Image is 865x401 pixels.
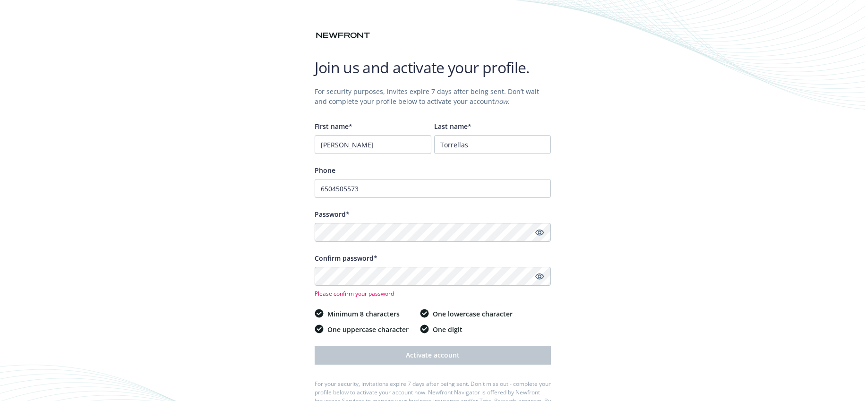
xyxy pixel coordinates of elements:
div: For security purposes, invites expire 7 days after being sent. Don’t wait and complete your profi... [315,86,551,106]
h1: Join us and activate your profile. [315,58,551,77]
input: (xxx) xxx-xxxx [315,179,551,198]
span: Please confirm your password [315,290,551,298]
input: Enter last name [434,135,551,154]
a: Show password [534,271,545,282]
i: now [495,97,508,106]
a: Show password [534,227,545,238]
span: Confirm password* [315,254,377,263]
span: Phone [315,166,335,175]
span: One uppercase character [327,324,409,334]
span: Activate account [406,350,460,359]
button: Activate account [315,346,551,365]
span: First name* [315,122,352,131]
input: Confirm your unique password... [315,267,551,286]
span: Minimum 8 characters [327,309,400,319]
span: One lowercase character [433,309,513,319]
img: Newfront logo [315,30,371,41]
input: Enter first name [315,135,431,154]
span: One digit [433,324,462,334]
span: Last name* [434,122,471,131]
span: Password* [315,210,350,219]
input: Enter a unique password... [315,223,551,242]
